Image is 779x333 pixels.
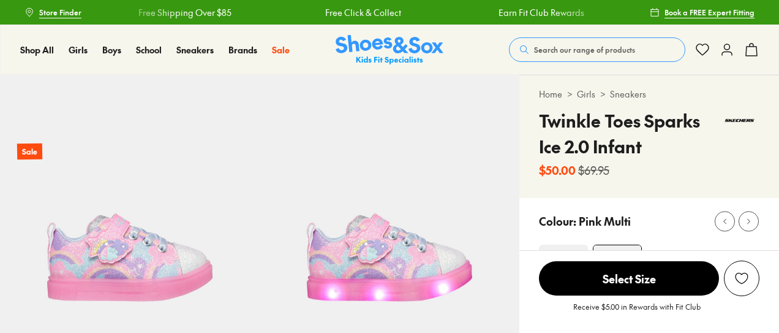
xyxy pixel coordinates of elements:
a: Sale [272,44,290,56]
a: Free Click & Collect [325,6,401,19]
a: Shop All [20,44,54,56]
p: Pink Multi [579,213,631,229]
span: Store Finder [39,7,81,18]
a: School [136,44,162,56]
img: 4-511489_1 [539,245,588,294]
a: Sneakers [610,88,646,101]
img: 4-527731_1 [593,245,641,293]
a: Book a FREE Expert Fitting [650,1,755,23]
a: Home [539,88,562,101]
span: Search our range of products [534,44,635,55]
p: Colour: [539,213,576,229]
a: Girls [69,44,88,56]
a: Free Shipping Over $85 [138,6,231,19]
h4: Twinkle Toes Sparks Ice 2.0 Infant [539,108,720,159]
a: Earn Fit Club Rewards [499,6,584,19]
p: Receive $5.00 in Rewards with Fit Club [573,301,701,323]
img: Vendor logo [720,108,759,133]
a: Store Finder [24,1,81,23]
p: Sale [17,144,42,160]
button: Search our range of products [509,37,685,62]
img: SNS_Logo_Responsive.svg [336,35,443,65]
b: $50.00 [539,162,576,178]
a: Shoes & Sox [336,35,443,65]
a: Sneakers [176,44,214,56]
button: Add to Wishlist [724,261,759,296]
button: Select Size [539,261,719,296]
div: > > [539,88,759,101]
span: Book a FREE Expert Fitting [664,7,755,18]
a: Girls [577,88,595,101]
a: Boys [102,44,121,56]
s: $69.95 [578,162,609,178]
a: Brands [228,44,257,56]
span: Select Size [539,261,719,296]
